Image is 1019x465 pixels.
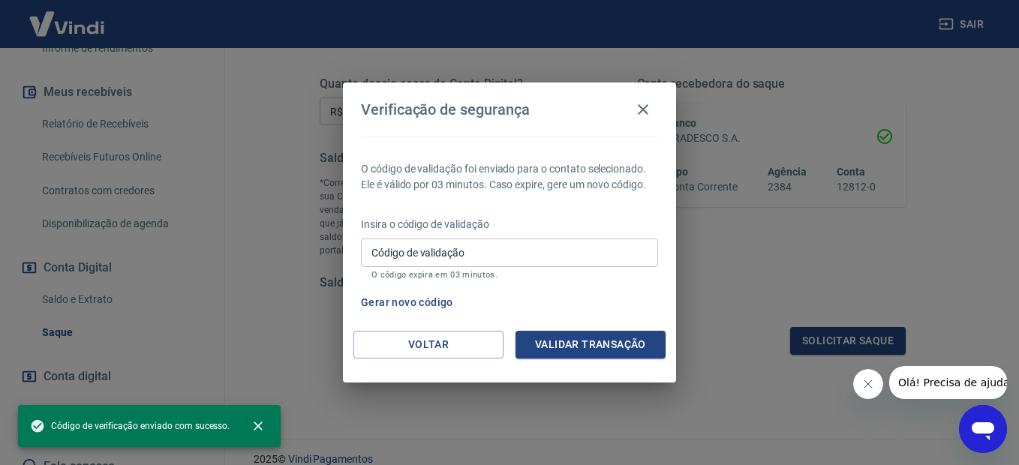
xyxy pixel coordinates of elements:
[355,289,459,316] button: Gerar novo código
[889,366,1007,399] iframe: Mensagem da empresa
[361,100,530,118] h4: Verificação de segurança
[516,331,666,358] button: Validar transação
[353,331,503,358] button: Voltar
[959,405,1007,453] iframe: Botão para abrir a janela de mensagens
[242,409,275,442] button: close
[361,217,658,232] p: Insira o código de validação
[361,161,658,193] p: O código de validação foi enviado para o contato selecionado. Ele é válido por 03 minutos. Caso e...
[371,270,648,280] p: O código expira em 03 minutos.
[853,369,883,399] iframe: Fechar mensagem
[30,418,230,433] span: Código de verificação enviado com sucesso.
[9,10,126,22] span: Olá! Precisa de ajuda?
